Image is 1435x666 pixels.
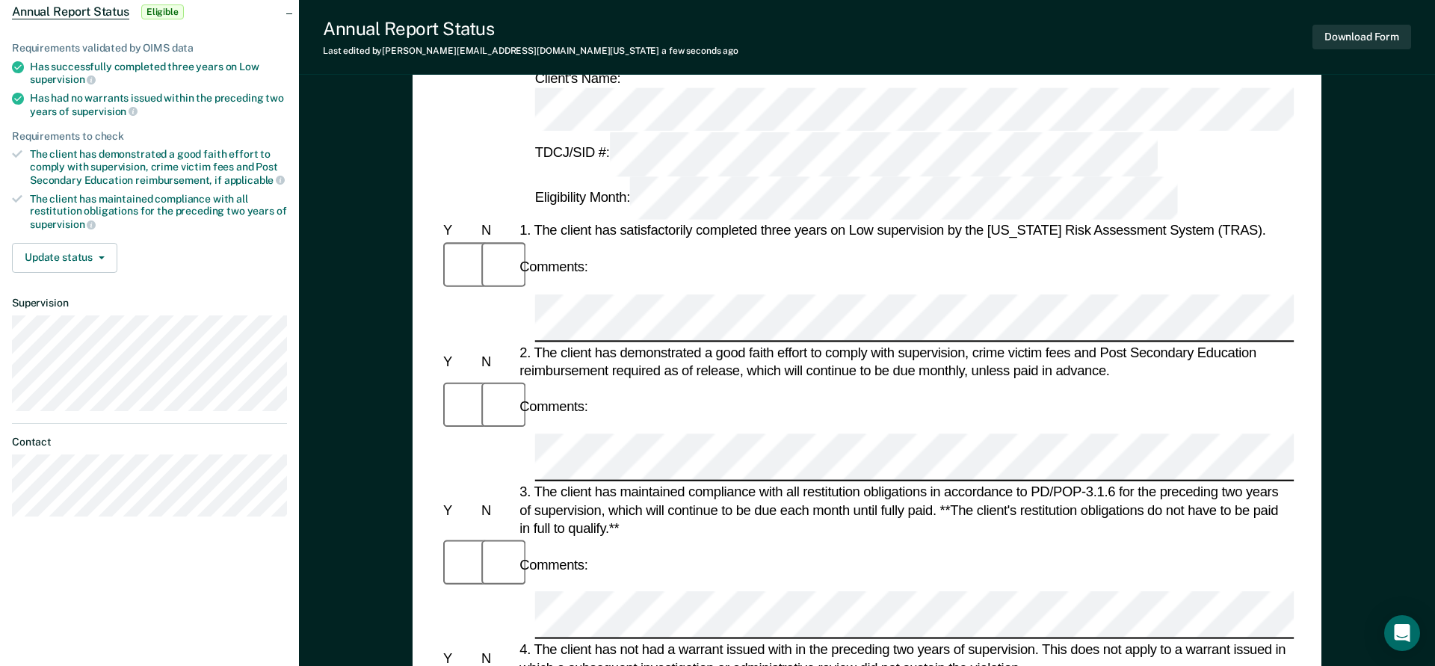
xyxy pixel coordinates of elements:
[478,352,516,371] div: N
[30,193,287,231] div: The client has maintained compliance with all restitution obligations for the preceding two years of
[440,352,478,371] div: Y
[532,176,1182,221] div: Eligibility Month:
[440,221,478,240] div: Y
[323,46,738,56] div: Last edited by [PERSON_NAME][EMAIL_ADDRESS][DOMAIN_NAME][US_STATE]
[516,343,1294,380] div: 2. The client has demonstrated a good faith effort to comply with supervision, crime victim fees ...
[12,436,287,448] dt: Contact
[478,501,516,519] div: N
[12,42,287,55] div: Requirements validated by OIMS data
[516,221,1294,240] div: 1. The client has satisfactorily completed three years on Low supervision by the [US_STATE] Risk ...
[12,243,117,273] button: Update status
[516,482,1294,537] div: 3. The client has maintained compliance with all restitution obligations in accordance to PD/POP-...
[516,258,590,277] div: Comments:
[141,4,184,19] span: Eligible
[516,555,590,574] div: Comments:
[532,132,1161,176] div: TDCJ/SID #:
[30,73,96,85] span: supervision
[661,46,738,56] span: a few seconds ago
[30,61,287,86] div: Has successfully completed three years on Low
[72,105,138,117] span: supervision
[323,18,738,40] div: Annual Report Status
[516,398,590,416] div: Comments:
[30,92,287,117] div: Has had no warrants issued within the preceding two years of
[1312,25,1411,49] button: Download Form
[30,148,287,186] div: The client has demonstrated a good faith effort to comply with supervision, crime victim fees and...
[478,221,516,240] div: N
[440,501,478,519] div: Y
[1384,615,1420,651] div: Open Intercom Messenger
[30,218,96,230] span: supervision
[12,297,287,309] dt: Supervision
[224,174,285,186] span: applicable
[12,4,129,19] span: Annual Report Status
[12,130,287,143] div: Requirements to check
